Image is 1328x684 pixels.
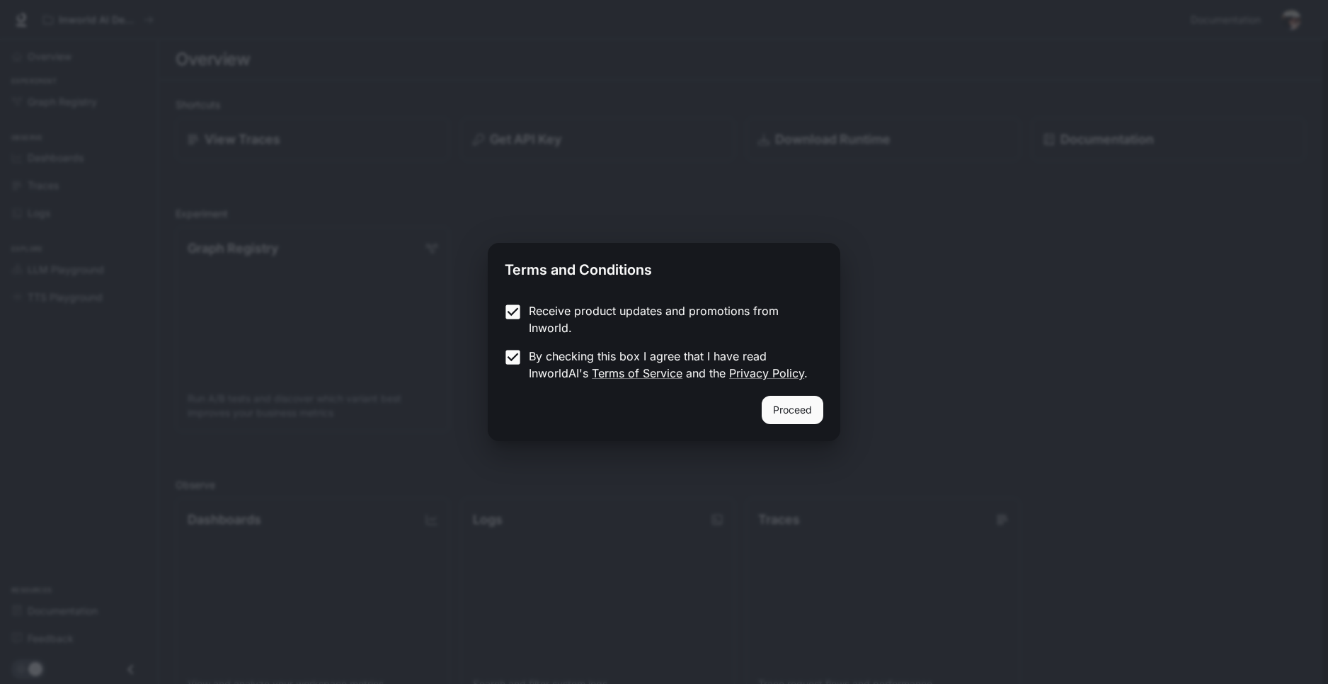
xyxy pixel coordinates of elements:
button: Proceed [762,396,823,424]
a: Privacy Policy [729,366,804,380]
p: By checking this box I agree that I have read InworldAI's and the . [529,348,812,382]
a: Terms of Service [592,366,682,380]
h2: Terms and Conditions [488,243,840,291]
p: Receive product updates and promotions from Inworld. [529,302,812,336]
